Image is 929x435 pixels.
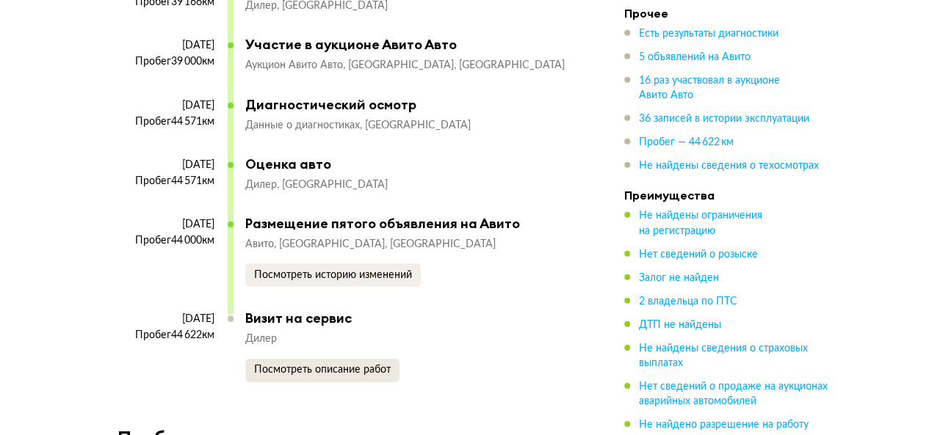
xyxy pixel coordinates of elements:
[245,263,421,287] button: Посмотреть историю изменений
[282,180,388,190] span: [GEOGRAPHIC_DATA]
[118,55,214,68] div: Пробег 39 000 км
[639,319,721,329] span: ДТП не найдены
[245,310,565,326] div: Визит на сервис
[639,296,737,306] span: 2 владельца по ПТС
[639,76,780,100] span: 16 раз участвовал в аукционе Авито Авто
[245,180,282,190] span: Дилер
[245,156,565,172] div: Оценка авто
[624,188,830,202] h4: Преимущества
[279,239,496,249] span: [GEOGRAPHIC_DATA], [GEOGRAPHIC_DATA]
[639,249,758,259] span: Нет сведений о розыске
[639,211,762,235] span: Не найдены ограничения на регистрацию
[245,216,565,232] div: Размещение пятого объявления на Авито
[118,218,214,231] div: [DATE]
[118,39,214,52] div: [DATE]
[282,1,388,11] span: [GEOGRAPHIC_DATA]
[245,1,282,11] span: Дилер
[639,343,808,368] span: Не найдены сведения о страховых выплатах
[245,359,400,382] button: Посмотреть описание работ
[639,114,809,124] span: 36 записей в истории эксплуатации
[118,175,214,188] div: Пробег 44 571 км
[118,329,214,342] div: Пробег 44 622 км
[639,161,819,171] span: Не найдены сведения о техосмотрах
[639,137,734,147] span: Пробег — 44 622 км
[639,29,778,39] span: Есть результаты диагностики
[639,272,719,282] span: Залог не найден
[624,6,830,21] h4: Прочее
[348,60,565,70] span: [GEOGRAPHIC_DATA], [GEOGRAPHIC_DATA]
[639,381,828,406] span: Нет сведений о продаже на аукционах аварийных автомобилей
[118,234,214,247] div: Пробег 44 000 км
[245,239,279,249] span: Авито
[118,99,214,112] div: [DATE]
[118,312,214,326] div: [DATE]
[118,115,214,128] div: Пробег 44 571 км
[639,52,751,62] span: 5 объявлений на Авито
[254,270,412,280] span: Посмотреть историю изменений
[245,60,348,70] span: Аукцион Авито Авто
[365,120,471,131] span: [GEOGRAPHIC_DATA]
[245,334,277,344] span: Дилер
[254,365,391,375] span: Посмотреть описание работ
[245,120,365,131] span: Данные о диагностиках
[245,97,565,113] div: Диагностический осмотр
[245,37,565,53] div: Участие в аукционе Авито Авто
[118,158,214,172] div: [DATE]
